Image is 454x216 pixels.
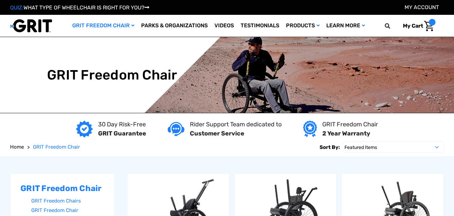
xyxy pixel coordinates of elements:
a: Products [283,15,323,37]
h1: GRIT Freedom Chair [47,67,177,83]
a: Cart with 0 items [398,19,436,33]
img: Customer service [168,122,184,136]
img: GRIT Guarantee [76,121,93,137]
a: GRIT Freedom Chair [33,143,80,151]
label: Sort By: [320,142,340,153]
p: Rider Support Team dedicated to [190,120,282,129]
input: Search [388,19,398,33]
strong: 2 Year Warranty [322,130,370,137]
span: My Cart [403,23,423,29]
p: GRIT Freedom Chair [322,120,378,129]
span: GRIT Freedom Chair [33,144,80,150]
a: QUIZ:WHAT TYPE OF WHEELCHAIR IS RIGHT FOR YOU? [10,4,149,11]
a: GRIT Freedom Chair [69,15,138,37]
img: Cart [424,21,434,31]
p: 30 Day Risk-Free [98,120,146,129]
img: Year warranty [303,121,317,137]
a: Videos [211,15,237,37]
span: QUIZ: [10,4,24,11]
a: Parks & Organizations [138,15,211,37]
a: Testimonials [237,15,283,37]
a: Home [10,143,24,151]
span: Home [10,144,24,150]
strong: Customer Service [190,130,244,137]
h2: GRIT Freedom Chair [20,184,105,193]
a: Account [405,4,439,10]
a: GRIT Freedom Chairs [31,196,105,206]
strong: GRIT Guarantee [98,130,146,137]
a: Learn More [323,15,368,37]
img: GRIT All-Terrain Wheelchair and Mobility Equipment [10,19,52,33]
